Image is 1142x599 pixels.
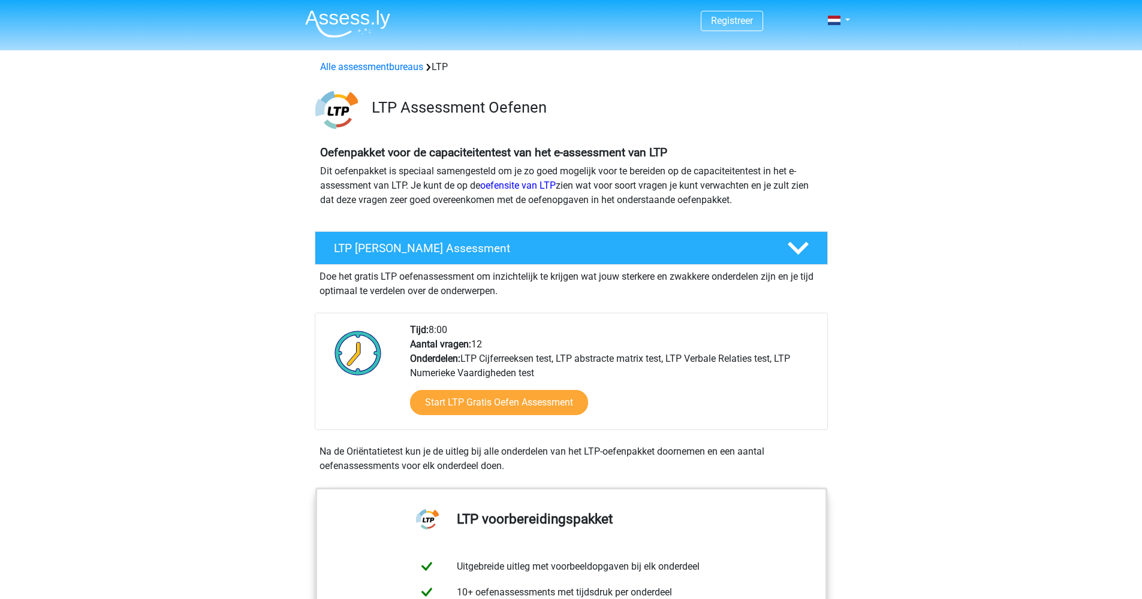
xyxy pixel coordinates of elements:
[410,390,588,415] a: Start LTP Gratis Oefen Assessment
[480,180,556,191] a: oefensite van LTP
[310,231,833,265] a: LTP [PERSON_NAME] Assessment
[305,10,390,38] img: Assessly
[315,265,828,298] div: Doe het gratis LTP oefenassessment om inzichtelijk te krijgen wat jouw sterkere en zwakkere onder...
[320,146,667,159] b: Oefenpakket voor de capaciteitentest van het e-assessment van LTP
[315,444,828,473] div: Na de Oriëntatietest kun je de uitleg bij alle onderdelen van het LTP-oefenpakket doornemen en ee...
[334,241,768,255] h4: LTP [PERSON_NAME] Assessment
[320,61,423,72] a: Alle assessmentbureaus
[328,323,388,383] img: Klok
[410,353,460,364] b: Onderdelen:
[372,98,818,117] h3: LTP Assessment Oefenen
[320,164,822,207] p: Dit oefenpakket is speciaal samengesteld om je zo goed mogelijk voor te bereiden op de capaciteit...
[315,89,358,131] img: ltp.png
[711,15,753,26] a: Registreer
[410,338,471,350] b: Aantal vragen:
[401,323,827,429] div: 8:00 12 LTP Cijferreeksen test, LTP abstracte matrix test, LTP Verbale Relaties test, LTP Numerie...
[410,324,429,335] b: Tijd:
[315,60,827,74] div: LTP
